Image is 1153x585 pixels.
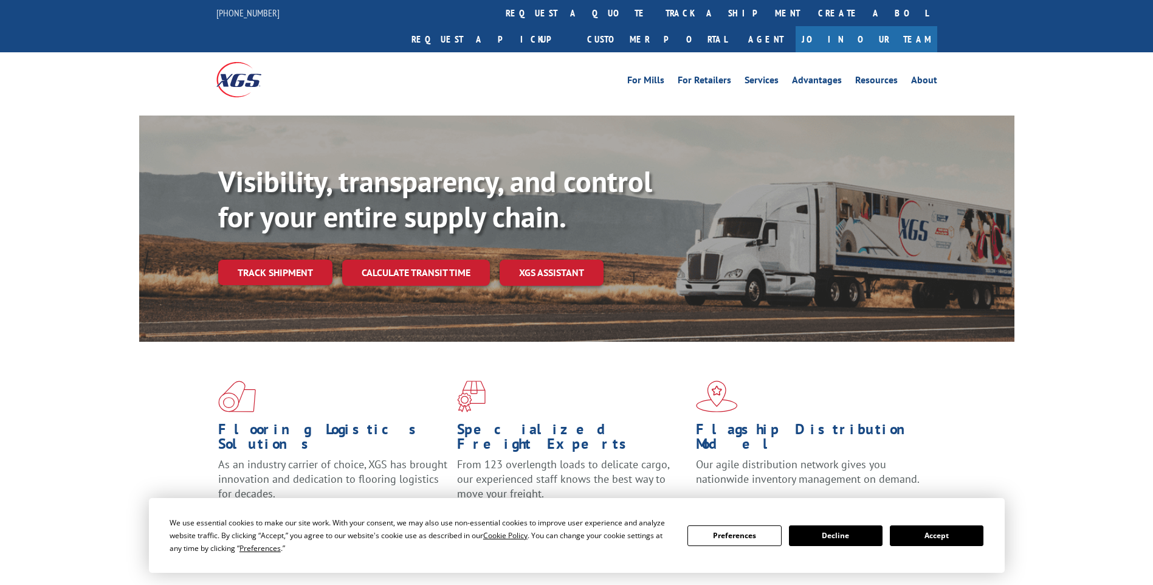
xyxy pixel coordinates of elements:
[149,498,1005,573] div: Cookie Consent Prompt
[342,260,490,286] a: Calculate transit time
[457,457,687,511] p: From 123 overlength loads to delicate cargo, our experienced staff knows the best way to move you...
[796,26,937,52] a: Join Our Team
[218,381,256,412] img: xgs-icon-total-supply-chain-intelligence-red
[789,525,883,546] button: Decline
[500,260,604,286] a: XGS ASSISTANT
[696,381,738,412] img: xgs-icon-flagship-distribution-model-red
[745,75,779,89] a: Services
[239,543,281,553] span: Preferences
[218,162,652,235] b: Visibility, transparency, and control for your entire supply chain.
[792,75,842,89] a: Advantages
[483,530,528,541] span: Cookie Policy
[736,26,796,52] a: Agent
[218,260,332,285] a: Track shipment
[218,457,447,500] span: As an industry carrier of choice, XGS has brought innovation and dedication to flooring logistics...
[170,516,673,555] div: We use essential cookies to make our site work. With your consent, we may also use non-essential ...
[627,75,664,89] a: For Mills
[457,422,687,457] h1: Specialized Freight Experts
[890,525,983,546] button: Accept
[218,422,448,457] h1: Flooring Logistics Solutions
[402,26,578,52] a: Request a pickup
[696,422,926,457] h1: Flagship Distribution Model
[687,525,781,546] button: Preferences
[911,75,937,89] a: About
[578,26,736,52] a: Customer Portal
[678,75,731,89] a: For Retailers
[696,457,920,486] span: Our agile distribution network gives you nationwide inventory management on demand.
[457,381,486,412] img: xgs-icon-focused-on-flooring-red
[855,75,898,89] a: Resources
[696,497,847,511] a: Learn More >
[216,7,280,19] a: [PHONE_NUMBER]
